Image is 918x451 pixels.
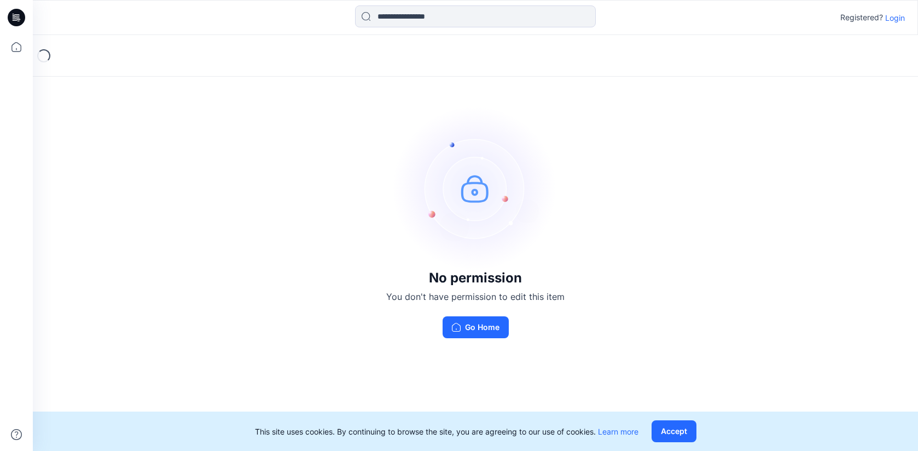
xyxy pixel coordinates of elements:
p: This site uses cookies. By continuing to browse the site, you are agreeing to our use of cookies. [255,426,638,437]
img: no-perm.svg [393,106,557,270]
a: Learn more [598,427,638,436]
p: Login [885,12,905,24]
p: Registered? [840,11,883,24]
p: You don't have permission to edit this item [386,290,565,303]
button: Accept [652,420,696,442]
h3: No permission [386,270,565,286]
button: Go Home [443,316,509,338]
